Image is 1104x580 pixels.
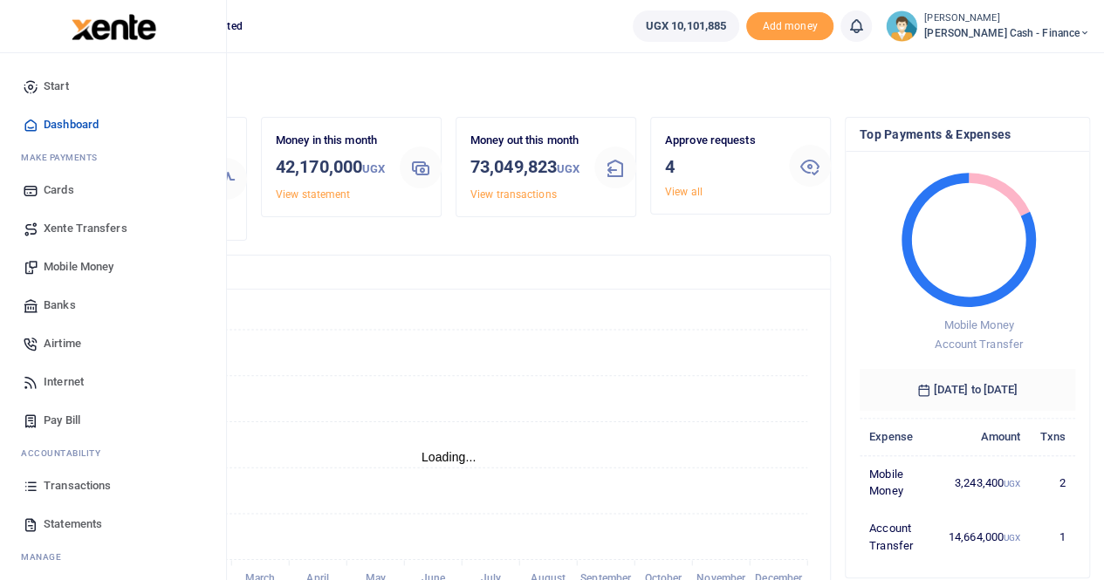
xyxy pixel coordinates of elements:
[860,510,939,564] td: Account Transfer
[362,162,385,175] small: UGX
[44,258,113,276] span: Mobile Money
[1030,455,1075,509] td: 2
[665,186,703,198] a: View all
[924,11,1090,26] small: [PERSON_NAME]
[665,132,775,150] p: Approve requests
[939,455,1031,509] td: 3,243,400
[935,338,1023,351] span: Account Transfer
[276,132,386,150] p: Money in this month
[14,209,212,248] a: Xente Transfers
[44,373,84,391] span: Internet
[470,154,580,182] h3: 73,049,823
[470,188,557,201] a: View transactions
[1030,510,1075,564] td: 1
[746,18,833,31] a: Add money
[14,106,212,144] a: Dashboard
[14,543,212,570] li: M
[276,188,350,201] a: View statement
[70,19,156,32] a: logo-small logo-large logo-large
[646,17,726,35] span: UGX 10,101,885
[44,515,102,533] span: Statements
[66,75,1090,94] h4: Hello Pricillah
[633,10,739,42] a: UGX 10,101,885
[44,297,76,314] span: Banks
[44,477,111,495] span: Transactions
[14,171,212,209] a: Cards
[44,335,81,352] span: Airtime
[1004,533,1020,542] small: UGX
[626,10,746,42] li: Wallet ballance
[30,151,98,164] span: ake Payments
[746,12,833,41] li: Toup your wallet
[34,447,100,460] span: countability
[14,67,212,106] a: Start
[886,10,1090,42] a: profile-user [PERSON_NAME] [PERSON_NAME] Cash - Finance
[860,125,1075,144] h4: Top Payments & Expenses
[943,318,1013,331] span: Mobile Money
[44,116,99,133] span: Dashboard
[30,550,62,563] span: anage
[746,12,833,41] span: Add money
[44,220,127,237] span: Xente Transfers
[557,162,579,175] small: UGX
[1030,418,1075,455] th: Txns
[81,263,816,282] h4: Transactions Overview
[14,401,212,440] a: Pay Bill
[14,248,212,286] a: Mobile Money
[276,154,386,182] h3: 42,170,000
[14,286,212,324] a: Banks
[939,510,1031,564] td: 14,664,000
[14,505,212,543] a: Statements
[14,144,212,171] li: M
[470,132,580,150] p: Money out this month
[860,455,939,509] td: Mobile Money
[860,418,939,455] th: Expense
[924,25,1090,41] span: [PERSON_NAME] Cash - Finance
[14,467,212,505] a: Transactions
[939,418,1031,455] th: Amount
[860,369,1075,411] h6: [DATE] to [DATE]
[44,78,69,95] span: Start
[44,181,74,199] span: Cards
[14,440,212,467] li: Ac
[1004,479,1020,488] small: UGX
[422,450,477,464] text: Loading...
[72,14,156,40] img: logo-large
[886,10,917,42] img: profile-user
[44,412,80,429] span: Pay Bill
[14,324,212,363] a: Airtime
[665,154,775,180] h3: 4
[14,363,212,401] a: Internet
